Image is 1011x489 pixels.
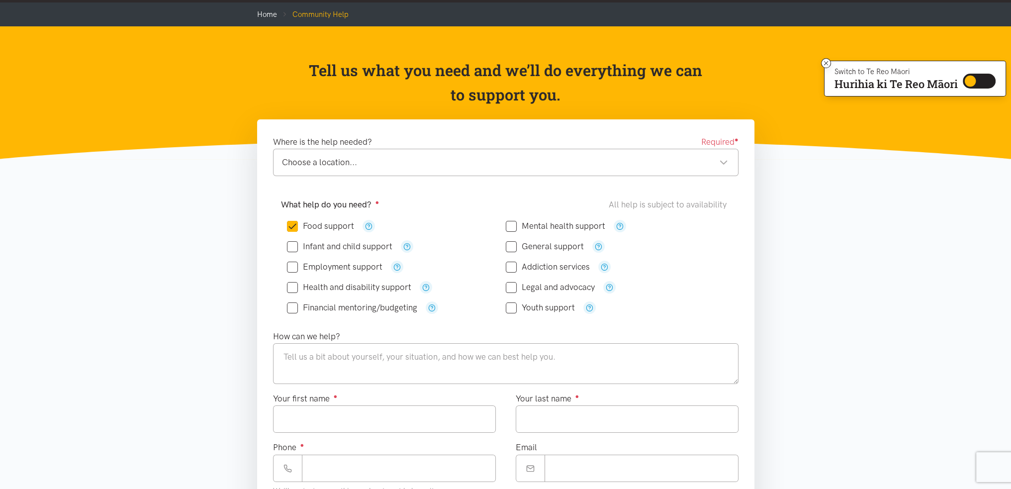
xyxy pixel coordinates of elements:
label: Where is the help needed? [273,135,372,149]
div: All help is subject to availability [609,198,731,211]
label: General support [506,242,584,251]
p: Tell us what you need and we’ll do everything we can to support you. [308,58,703,107]
label: Food support [287,222,354,230]
sup: ● [334,392,338,400]
label: Youth support [506,303,575,312]
label: Health and disability support [287,283,411,292]
input: Phone number [302,455,496,482]
div: Choose a location... [282,156,728,169]
sup: ● [735,136,738,143]
label: Employment support [287,263,382,271]
sup: ● [300,441,304,449]
label: Your first name [273,392,338,405]
p: Hurihia ki Te Reo Māori [834,80,958,89]
label: Phone [273,441,304,454]
label: Financial mentoring/budgeting [287,303,417,312]
label: What help do you need? [281,198,379,211]
span: Required [701,135,738,149]
label: Mental health support [506,222,605,230]
label: Addiction services [506,263,590,271]
label: Legal and advocacy [506,283,595,292]
sup: ● [375,198,379,206]
input: Email [545,455,738,482]
label: Infant and child support [287,242,392,251]
label: Your last name [516,392,579,405]
label: How can we help? [273,330,340,343]
a: Home [257,10,277,19]
p: Switch to Te Reo Māori [834,69,958,75]
label: Email [516,441,537,454]
li: Community Help [277,8,349,20]
sup: ● [575,392,579,400]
